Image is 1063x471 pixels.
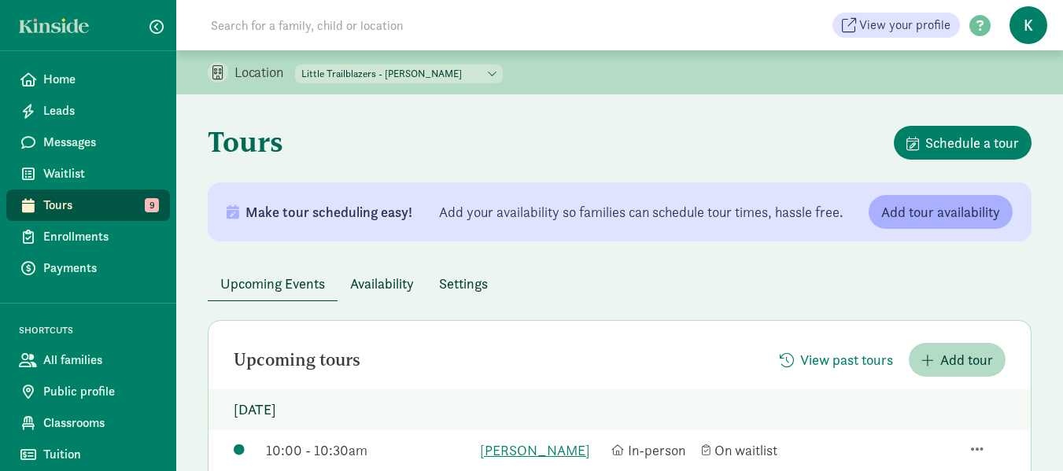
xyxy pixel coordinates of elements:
[6,64,170,95] a: Home
[869,195,1013,229] button: Add tour availability
[43,70,157,89] span: Home
[767,343,906,377] button: View past tours
[220,273,325,294] span: Upcoming Events
[43,227,157,246] span: Enrollments
[439,203,843,222] p: Add your availability so families can schedule tour times, hassle free.
[767,351,906,370] a: View past tours
[426,267,500,300] button: Settings
[227,201,412,223] div: Make tour scheduling easy!
[6,344,170,376] a: All families
[832,13,960,38] a: View your profile
[43,382,157,401] span: Public profile
[43,196,157,215] span: Tours
[881,201,1000,223] span: Add tour availability
[6,376,170,407] a: Public profile
[6,407,170,439] a: Classrooms
[43,259,157,278] span: Payments
[43,164,157,183] span: Waitlist
[43,445,157,464] span: Tuition
[984,396,1063,471] iframe: Chat Widget
[480,440,603,461] a: [PERSON_NAME]
[859,16,950,35] span: View your profile
[909,343,1006,377] button: Add tour
[439,273,488,294] span: Settings
[43,351,157,370] span: All families
[234,351,360,370] h2: Upcoming tours
[6,221,170,252] a: Enrollments
[6,190,170,221] a: Tours 9
[800,349,893,370] span: View past tours
[266,440,472,461] div: 10:00 - 10:30am
[234,63,295,82] p: Location
[925,132,1019,153] span: Schedule a tour
[43,414,157,432] span: Classrooms
[1009,6,1047,44] span: K
[209,389,1031,430] p: [DATE]
[6,252,170,284] a: Payments
[940,349,993,370] span: Add tour
[894,126,1032,160] button: Schedule a tour
[6,127,170,158] a: Messages
[611,440,694,461] div: In-person
[338,267,426,300] button: Availability
[201,9,643,41] input: Search for a family, child or location
[208,126,283,157] h1: Tours
[43,133,157,152] span: Messages
[6,158,170,190] a: Waitlist
[6,439,170,470] a: Tuition
[6,95,170,127] a: Leads
[145,198,159,212] span: 9
[702,440,825,461] div: On waitlist
[208,267,338,300] button: Upcoming Events
[350,273,414,294] span: Availability
[43,101,157,120] span: Leads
